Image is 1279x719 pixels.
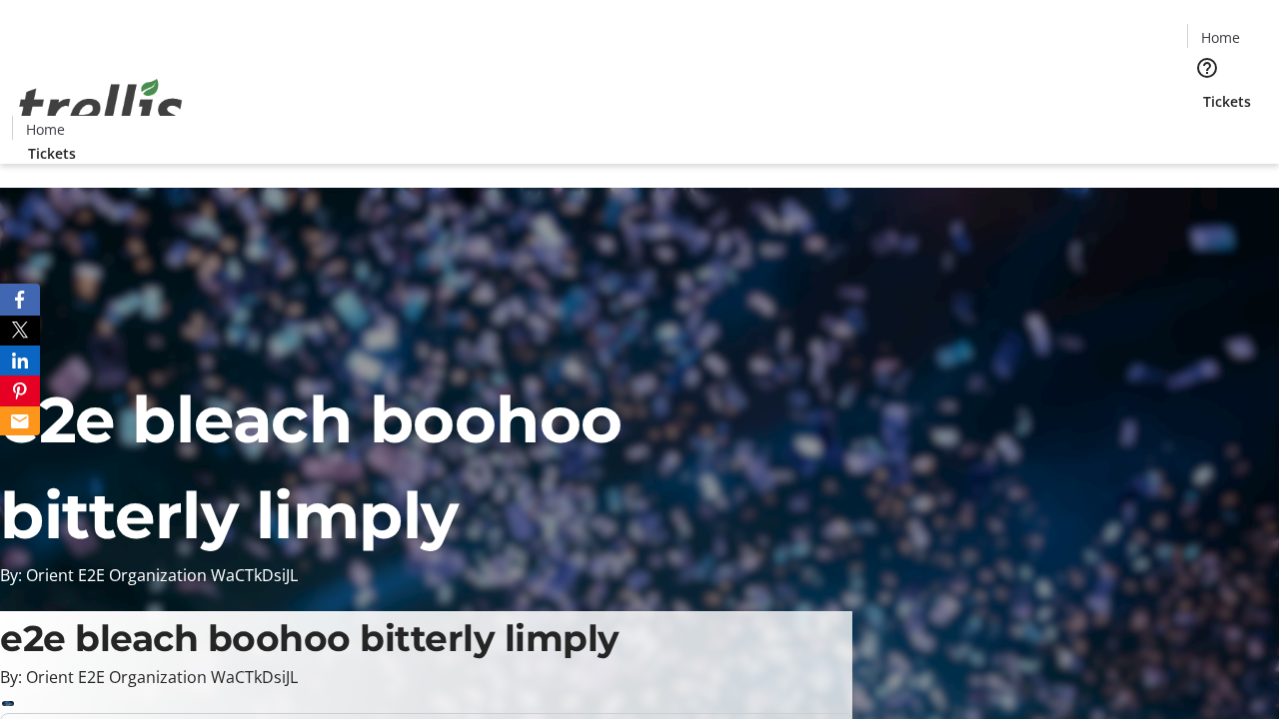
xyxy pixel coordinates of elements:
span: Home [1201,27,1240,48]
a: Home [1188,27,1252,48]
a: Tickets [12,143,92,164]
button: Help [1187,48,1227,88]
span: Tickets [1203,91,1251,112]
img: Orient E2E Organization WaCTkDsiJL's Logo [12,57,190,157]
a: Home [13,119,77,140]
span: Home [26,119,65,140]
span: Tickets [28,143,76,164]
button: Cart [1187,112,1227,152]
a: Tickets [1187,91,1267,112]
